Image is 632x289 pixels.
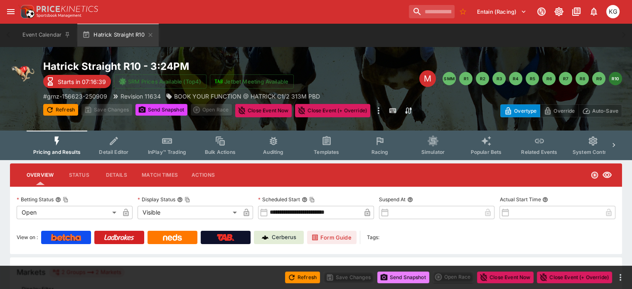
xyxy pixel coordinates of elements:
[307,231,357,244] a: Form Guide
[553,106,575,115] p: Override
[459,72,472,85] button: R1
[295,104,370,117] button: Close Event (+ Override)
[476,72,489,85] button: R2
[371,149,388,155] span: Racing
[609,72,622,85] button: R10
[177,197,183,203] button: Display StatusCopy To Clipboard
[569,4,584,19] button: Documentation
[120,92,161,101] p: Revision 11634
[367,231,379,244] label: Tags:
[51,234,81,241] img: Betcha
[148,149,186,155] span: InPlay™ Trading
[409,5,455,18] input: search
[191,104,232,116] div: split button
[542,72,556,85] button: R6
[135,104,187,116] button: Send Snapshot
[443,72,622,85] nav: pagination navigation
[578,104,622,117] button: Auto-Save
[604,2,622,21] button: Kevin Gutschlag
[43,104,78,116] button: Refresh
[174,92,320,101] p: BOOK YOUR FUNCTION @ HATRICK C1/2 313M PBD
[163,234,182,241] img: Neds
[379,196,406,203] p: Suspend At
[377,272,429,283] button: Send Snapshot
[258,196,300,203] p: Scheduled Start
[27,131,605,160] div: Event type filters
[135,165,184,185] button: Match Times
[55,197,61,203] button: Betting StatusCopy To Clipboard
[374,104,384,117] button: more
[37,14,81,17] img: Sportsbook Management
[499,196,541,203] p: Actual Start Time
[138,196,175,203] p: Display Status
[3,4,18,19] button: open drawer
[263,149,283,155] span: Auditing
[407,197,413,203] button: Suspend At
[606,5,620,18] div: Kevin Gutschlag
[573,149,613,155] span: System Controls
[217,234,234,241] img: TabNZ
[586,4,601,19] button: Notifications
[77,23,158,47] button: Hatrick Straight R10
[509,72,522,85] button: R4
[17,23,76,47] button: Event Calendar
[18,3,35,20] img: PriceKinetics Logo
[166,92,320,101] div: BOOK YOUR FUNCTION @ HATRICK C1/2 313M PBD
[534,4,549,19] button: Connected to PK
[302,197,307,203] button: Scheduled StartCopy To Clipboard
[514,106,536,115] p: Overtype
[443,72,456,85] button: SMM
[98,165,135,185] button: Details
[63,197,69,203] button: Copy To Clipboard
[285,272,320,283] button: Refresh
[551,4,566,19] button: Toggle light/dark mode
[262,234,268,241] img: Cerberus
[10,60,37,86] img: greyhound_racing.png
[615,272,625,282] button: more
[537,272,612,283] button: Close Event (+ Override)
[526,72,539,85] button: R5
[104,234,134,241] img: Ladbrokes
[575,72,589,85] button: R8
[58,77,106,86] p: Starts in 07:16:39
[590,171,599,179] svg: Open
[60,165,98,185] button: Status
[17,196,54,203] p: Betting Status
[542,197,548,203] button: Actual Start Time
[309,197,315,203] button: Copy To Clipboard
[602,170,612,180] svg: Visible
[254,231,304,244] a: Cerberus
[17,231,38,244] label: View on :
[235,104,292,117] button: Close Event Now
[37,6,98,12] img: PriceKinetics
[540,104,578,117] button: Override
[210,74,294,89] button: Jetbet Meeting Available
[33,149,81,155] span: Pricing and Results
[470,149,502,155] span: Popular Bets
[592,106,618,115] p: Auto-Save
[214,77,223,86] img: jetbet-logo.svg
[472,5,531,18] button: Select Tenant
[43,60,381,73] h2: Copy To Clipboard
[99,149,128,155] span: Detail Editor
[592,72,605,85] button: R9
[114,74,207,89] button: SRM Prices Available (Top4)
[433,271,474,283] div: split button
[314,149,339,155] span: Templates
[521,149,557,155] span: Related Events
[184,197,190,203] button: Copy To Clipboard
[477,272,534,283] button: Close Event Now
[421,149,445,155] span: Simulator
[456,5,470,18] button: No Bookmarks
[419,70,436,87] div: Edit Meeting
[43,92,107,101] p: Copy To Clipboard
[138,206,240,219] div: Visible
[492,72,506,85] button: R3
[500,104,622,117] div: Start From
[184,165,222,185] button: Actions
[559,72,572,85] button: R7
[205,149,236,155] span: Bulk Actions
[20,165,60,185] button: Overview
[17,206,119,219] div: Open
[272,233,296,242] p: Cerberus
